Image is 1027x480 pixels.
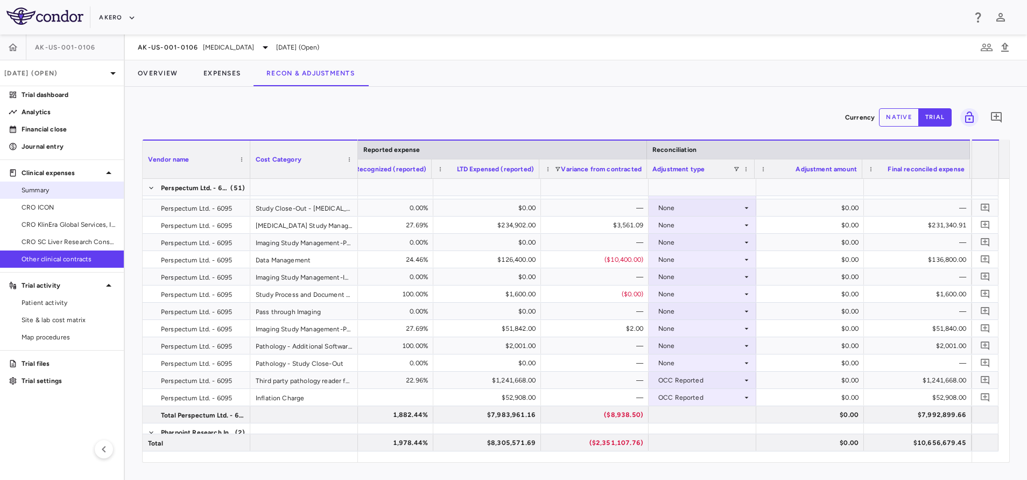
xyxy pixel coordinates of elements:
div: — [551,354,643,372]
div: $234,902.00 [443,217,536,234]
p: Clinical expenses [22,168,102,178]
span: Total [148,435,163,452]
span: Cost Category [256,156,301,163]
div: $7,992,899.66 [874,406,966,423]
span: (2) [235,424,245,441]
p: Analytics [22,107,115,117]
div: ($8,938.50) [551,406,643,423]
svg: Add comment [980,272,990,282]
svg: Add comment [980,323,990,333]
div: $3,561.09 [551,217,643,234]
div: $0.00 [443,268,536,286]
div: None [658,354,742,372]
div: $1,600.00 [874,286,966,303]
div: Inflation Charge [250,389,358,406]
div: — [874,234,966,251]
div: $0.00 [766,234,859,251]
div: 0.00% [335,234,428,251]
span: Patient activity [22,298,115,308]
span: (51) [230,179,245,197]
div: Pathology - Study Close-Out [250,354,358,371]
button: Add comment [978,269,993,284]
div: — [551,268,643,286]
div: $0.00 [766,217,859,234]
div: None [658,286,742,303]
div: $0.00 [766,434,859,451]
svg: Add comment [990,111,1003,124]
div: — [874,268,966,286]
div: Data Management [250,251,358,268]
span: Reported expense [363,146,420,154]
div: $2.00 [551,320,643,337]
p: Currency [845,113,875,122]
div: None [658,320,742,337]
span: Total Perspectum Ltd. - 6095 [161,407,244,424]
svg: Add comment [980,203,990,213]
span: Adjustment type [652,165,705,173]
div: 0.00% [335,303,428,320]
div: 1,978.44% [335,434,428,451]
div: 1,882.44% [335,406,428,423]
svg: Add comment [980,220,990,230]
button: Add comment [978,218,993,232]
div: None [658,268,742,286]
button: Add comment [978,252,993,267]
span: Reconciliation [652,146,697,154]
span: Pharpoint Research Inc. - 6085 [161,424,234,441]
p: Trial activity [22,281,102,290]
div: $52,908.00 [443,389,536,406]
div: $2,001.00 [443,337,536,354]
p: Trial dashboard [22,90,115,100]
svg: Add comment [980,392,990,402]
div: $0.00 [766,320,859,337]
button: Add comment [978,321,993,336]
button: Overview [125,60,191,86]
button: Add comment [978,287,993,301]
div: — [551,234,643,251]
div: $0.00 [443,303,536,320]
p: Trial settings [22,376,115,386]
div: Third party pathology reader fees [250,372,358,388]
div: 0.00% [335,268,428,286]
button: native [879,108,919,127]
div: 100.00% [335,286,428,303]
div: $0.00 [766,268,859,286]
div: Imaging Study Management-Project Management (Maintenance) [250,234,358,251]
div: Study Close-Out - [MEDICAL_DATA] [250,199,358,216]
svg: Add comment [980,375,990,385]
button: Expenses [191,60,254,86]
span: Perspectum Ltd. - 6095 [161,372,232,389]
div: [MEDICAL_DATA] Study Management - Project Management - Study Conduct [250,217,358,233]
span: Perspectum Ltd. - 6095 [161,321,232,338]
div: 0.00% [335,354,428,372]
div: — [551,199,643,217]
button: Add comment [978,200,993,215]
div: $52,908.00 [874,389,966,406]
span: Perspectum Ltd. - 6095 [161,179,229,197]
div: $0.00 [766,286,859,303]
span: Other clinical contracts [22,254,115,264]
div: 100.00% [335,337,428,354]
span: % Recognized (reported) [348,165,426,173]
div: $0.00 [766,389,859,406]
p: Journal entry [22,142,115,151]
span: Perspectum Ltd. - 6095 [161,217,232,234]
div: 27.69% [335,320,428,337]
button: Add comment [978,390,993,405]
button: Add comment [978,183,993,198]
div: $126,400.00 [443,251,536,268]
div: Imaging Study Management-Project Management (Qualifty Control) [250,320,358,337]
div: ($2,351,107.76) [551,434,643,451]
div: None [658,217,742,234]
div: OCC Reported [658,372,742,389]
div: None [658,234,742,251]
div: OCC Reported [658,389,742,406]
svg: Add comment [980,254,990,265]
div: Pathology - Additional Software Engineering Developments [250,337,358,354]
button: Recon & Adjustments [254,60,368,86]
span: CRO ICON [22,203,115,212]
span: Site & lab cost matrix [22,315,115,325]
div: ($10,400.00) [551,251,643,268]
div: $0.00 [443,199,536,217]
span: [MEDICAL_DATA] [203,43,255,52]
